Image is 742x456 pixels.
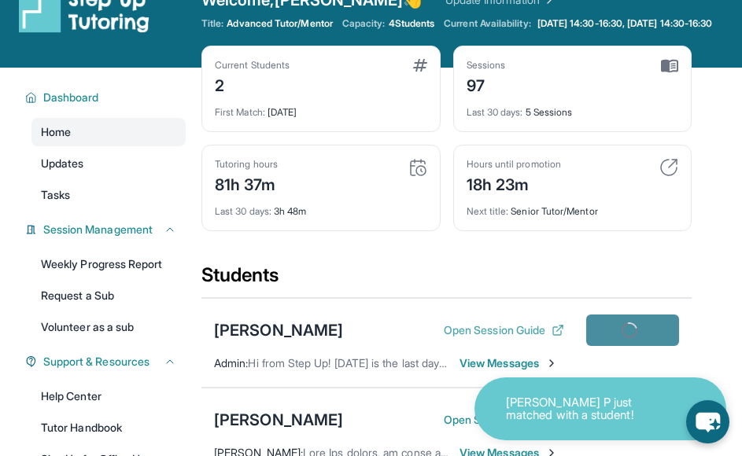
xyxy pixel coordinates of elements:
[215,59,290,72] div: Current Students
[659,158,678,177] img: card
[467,97,679,119] div: 5 Sessions
[467,72,506,97] div: 97
[467,59,506,72] div: Sessions
[545,357,558,370] img: Chevron-Right
[467,205,509,217] span: Next title :
[201,263,692,297] div: Students
[31,250,186,278] a: Weekly Progress Report
[214,409,343,431] div: [PERSON_NAME]
[408,158,427,177] img: card
[534,17,716,30] a: [DATE] 14:30-16:30, [DATE] 14:30-16:30
[215,171,278,196] div: 81h 37m
[342,17,386,30] span: Capacity:
[43,222,153,237] span: Session Management
[41,156,84,171] span: Updates
[215,158,278,171] div: Tutoring hours
[214,319,343,341] div: [PERSON_NAME]
[41,187,70,203] span: Tasks
[41,124,71,140] span: Home
[467,171,561,196] div: 18h 23m
[37,90,176,105] button: Dashboard
[444,412,564,428] button: Open Session Guide
[444,17,530,30] span: Current Availability:
[31,181,186,209] a: Tasks
[389,17,435,30] span: 4 Students
[467,106,523,118] span: Last 30 days :
[537,17,713,30] span: [DATE] 14:30-16:30, [DATE] 14:30-16:30
[201,17,223,30] span: Title:
[227,17,332,30] span: Advanced Tutor/Mentor
[31,414,186,442] a: Tutor Handbook
[31,313,186,341] a: Volunteer as a sub
[215,72,290,97] div: 2
[215,106,265,118] span: First Match :
[37,354,176,370] button: Support & Resources
[37,222,176,237] button: Session Management
[413,59,427,72] img: card
[444,322,564,338] button: Open Session Guide
[467,196,679,218] div: Senior Tutor/Mentor
[506,396,663,422] p: [PERSON_NAME] P just matched with a student!
[43,354,150,370] span: Support & Resources
[31,382,186,410] a: Help Center
[215,205,271,217] span: Last 30 days :
[215,196,427,218] div: 3h 48m
[215,97,427,119] div: [DATE]
[214,356,248,370] span: Admin :
[31,118,186,146] a: Home
[43,90,99,105] span: Dashboard
[31,281,186,310] a: Request a Sub
[31,149,186,178] a: Updates
[661,59,678,73] img: card
[686,400,729,443] button: chat-button
[460,355,558,371] span: View Messages
[467,158,561,171] div: Hours until promotion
